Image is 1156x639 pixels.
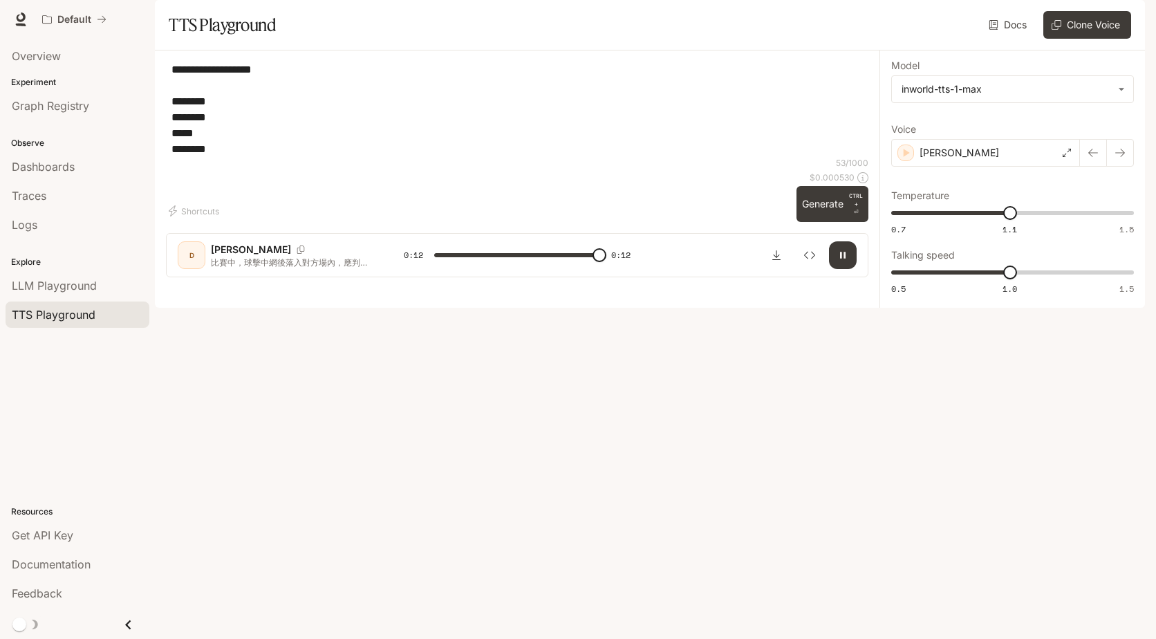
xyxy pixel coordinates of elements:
div: D [180,244,203,266]
button: Shortcuts [166,200,225,222]
p: Talking speed [891,250,955,260]
div: inworld-tts-1-max [892,76,1133,102]
button: Download audio [763,241,790,269]
span: 1.5 [1119,283,1134,295]
span: 0:12 [611,248,631,262]
button: Copy Voice ID [291,246,310,254]
span: 0.5 [891,283,906,295]
p: CTRL + [849,192,863,208]
span: 1.0 [1003,283,1017,295]
p: 53 / 1000 [836,157,868,169]
button: GenerateCTRL +⏎ [796,186,868,222]
div: inworld-tts-1-max [902,82,1111,96]
button: Clone Voice [1043,11,1131,39]
p: Temperature [891,191,949,201]
a: Docs [986,11,1032,39]
p: Model [891,61,920,71]
p: 比賽中，球擊中網後落入對方場內，應判： 1. 界內，有效 2. 界外，無效 3. 重打 4. 視情況而定 [211,257,371,268]
button: All workspaces [36,6,113,33]
p: [PERSON_NAME] [211,243,291,257]
p: [PERSON_NAME] [920,146,999,160]
p: ⏎ [849,192,863,216]
p: Voice [891,124,916,134]
h1: TTS Playground [169,11,276,39]
p: Default [57,14,91,26]
span: 0:12 [404,248,423,262]
button: Inspect [796,241,823,269]
span: 1.5 [1119,223,1134,235]
span: 1.1 [1003,223,1017,235]
span: 0.7 [891,223,906,235]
